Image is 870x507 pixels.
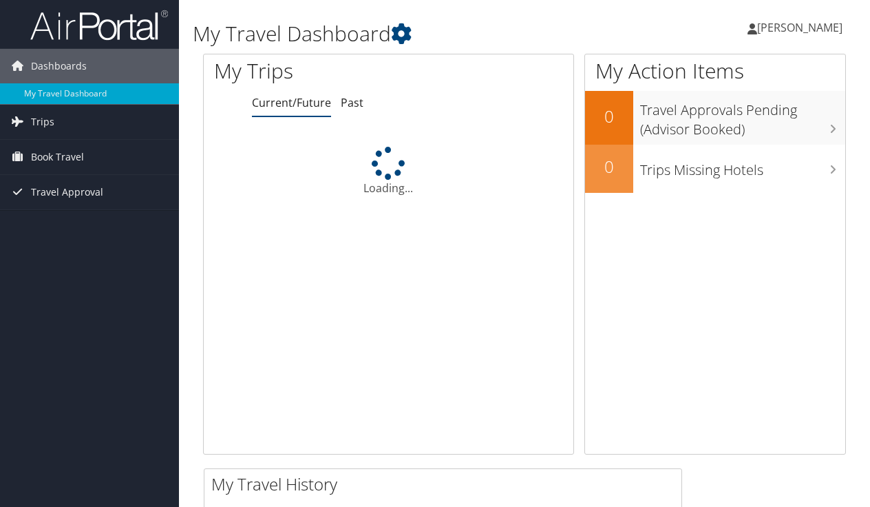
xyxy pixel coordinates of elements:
[585,56,845,85] h1: My Action Items
[252,95,331,110] a: Current/Future
[31,105,54,139] span: Trips
[31,175,103,209] span: Travel Approval
[204,147,573,196] div: Loading...
[31,49,87,83] span: Dashboards
[211,473,681,496] h2: My Travel History
[640,94,845,139] h3: Travel Approvals Pending (Advisor Booked)
[585,145,845,193] a: 0Trips Missing Hotels
[747,7,856,48] a: [PERSON_NAME]
[341,95,363,110] a: Past
[585,91,845,144] a: 0Travel Approvals Pending (Advisor Booked)
[31,140,84,174] span: Book Travel
[585,155,633,178] h2: 0
[585,105,633,128] h2: 0
[193,19,635,48] h1: My Travel Dashboard
[640,154,845,180] h3: Trips Missing Hotels
[757,20,842,35] span: [PERSON_NAME]
[214,56,409,85] h1: My Trips
[30,9,168,41] img: airportal-logo.png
